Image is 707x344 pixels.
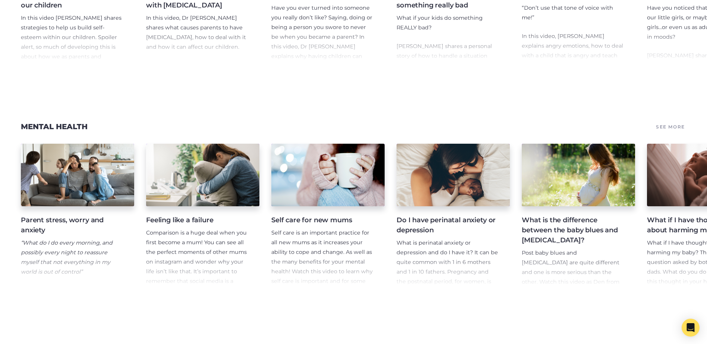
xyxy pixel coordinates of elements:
[21,239,113,275] em: “What do I do every morning, and possibly every night to reassure myself that not everything in m...
[682,319,700,337] div: Open Intercom Messenger
[21,286,122,344] p: ParentTV expert, [PERSON_NAME] talks about parent stress and worry and provides tips of ways we c...
[397,215,498,235] h4: Do I have perinatal anxiety or depression
[522,3,623,23] p: “Don’t use that tone of voice with me!”
[146,144,259,287] a: Feeling like a failure Comparison is a huge deal when you first become a mum! You can see all the...
[21,215,122,235] h4: Parent stress, worry and anxiety
[146,228,247,344] p: Comparison is a huge deal when you first become a mum! You can see all the perfect moments of oth...
[522,32,623,80] p: In this video, [PERSON_NAME] explains angry emotions, how to deal with a child that is angry and ...
[271,228,373,296] p: Self care is an important practice for all new mums as it increases your ability to cope and chan...
[146,13,247,52] p: In this video, Dr [PERSON_NAME] shares what causes parents to have [MEDICAL_DATA], how to deal wi...
[397,13,498,33] p: What if your kids do something REALLY bad?
[271,3,373,90] p: Have you ever turned into someone you really don’t like? Saying, doing or being a person you swor...
[655,121,686,132] a: See More
[522,144,635,287] a: What is the difference between the baby blues and [MEDICAL_DATA]? Post baby blues and [MEDICAL_DA...
[21,122,88,131] a: Mental Health
[271,215,373,225] h4: Self care for new mums
[271,144,385,287] a: Self care for new mums Self care is an important practice for all new mums as it increases your a...
[522,215,623,245] h4: What is the difference between the baby blues and [MEDICAL_DATA]?
[21,13,122,139] p: In this video [PERSON_NAME] shares strategies to help us build self-esteem within our children. S...
[397,144,510,287] a: Do I have perinatal anxiety or depression What is perinatal anxiety or depression and do I have i...
[397,42,498,80] p: [PERSON_NAME] shares a personal story of how to handle a situation when your child does something...
[522,249,619,295] span: Post baby blues and [MEDICAL_DATA] are quite different and one is more serious than the other. Wa...
[21,144,134,287] a: Parent stress, worry and anxiety “What do I do every morning, and possibly every night to reassur...
[146,215,247,225] h4: Feeling like a failure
